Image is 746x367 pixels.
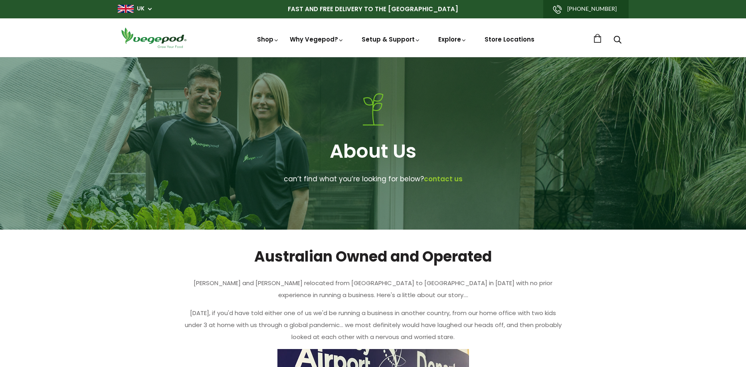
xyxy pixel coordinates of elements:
[290,35,344,44] a: Why Vegepod?
[362,35,421,44] a: Setup & Support
[254,246,492,267] span: Australian Owned and Operated
[485,35,534,44] a: Store Locations
[137,5,144,13] a: UK
[183,307,563,343] p: [DATE], if you'd have told either one of us we'd be running a business in another country, from o...
[183,277,563,301] p: [PERSON_NAME] and [PERSON_NAME] relocated from [GEOGRAPHIC_DATA] to [GEOGRAPHIC_DATA] in [DATE] w...
[438,35,467,44] a: Explore
[118,172,629,194] p: can’t find what you’re looking for below?
[118,26,190,49] img: Vegepod
[363,93,384,126] img: about icon
[118,137,629,166] h1: About Us
[424,174,463,184] a: contact us
[257,35,279,44] a: Shop
[118,5,134,13] img: gb_large.png
[613,36,621,45] a: Search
